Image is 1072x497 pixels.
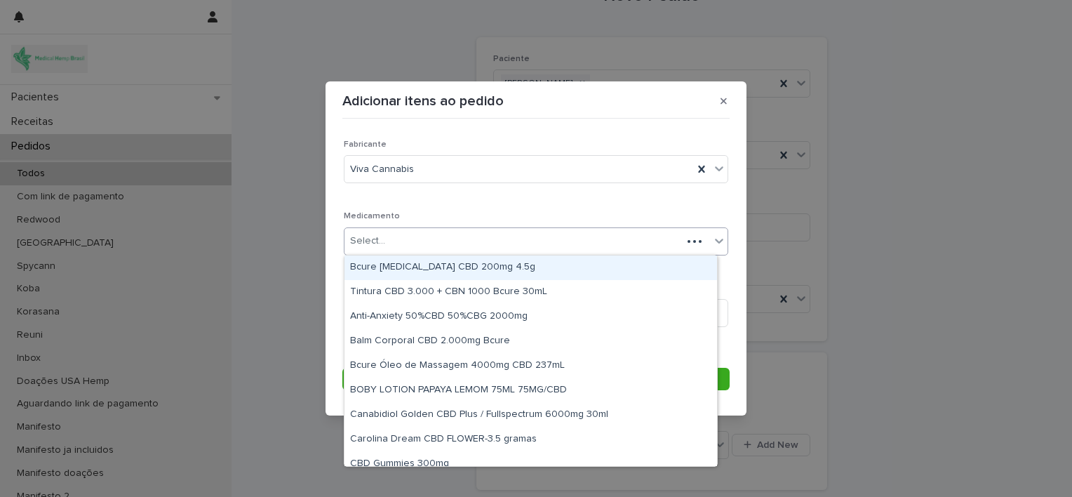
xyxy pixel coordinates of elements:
[342,93,504,110] p: Adicionar itens ao pedido
[344,305,717,329] div: Anti-Anxiety 50%CBD 50%CBG 2000mg
[350,234,385,249] div: Select...
[344,256,717,280] div: Bcure Lip balm CBD 200mg 4.5g
[344,140,387,149] span: Fabricante
[344,280,717,305] div: Tintura CBD 3.000 + CBN 1000 Bcure 30mL
[344,329,717,354] div: Balm Corporal CBD 2.000mg Bcure
[344,212,400,220] span: Medicamento
[344,428,717,452] div: Carolina Dream CBD FLOWER-3.5 gramas
[344,403,717,428] div: Canabidiol Golden CBD Plus / Fullspectrum 6000mg 30ml
[342,368,730,390] button: Save
[344,354,717,378] div: Bcure Óleo de Massagem 4000mg CBD 237mL
[344,378,717,403] div: BOBY LOTION PAPAYA LEMOM 75ML 75MG/CBD
[344,452,717,477] div: CBD Gummies 300mg
[350,162,414,177] span: Viva Cannabis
